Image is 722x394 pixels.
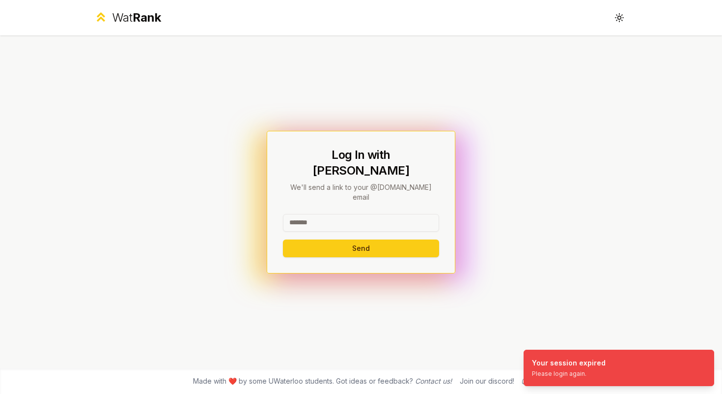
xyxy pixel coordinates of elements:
[94,10,161,26] a: WatRank
[283,147,439,179] h1: Log In with [PERSON_NAME]
[133,10,161,25] span: Rank
[415,377,452,385] a: Contact us!
[532,358,606,368] div: Your session expired
[532,370,606,378] div: Please login again.
[283,182,439,202] p: We'll send a link to your @[DOMAIN_NAME] email
[460,376,514,386] div: Join our discord!
[283,240,439,257] button: Send
[112,10,161,26] div: Wat
[193,376,452,386] span: Made with ❤️ by some UWaterloo students. Got ideas or feedback?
